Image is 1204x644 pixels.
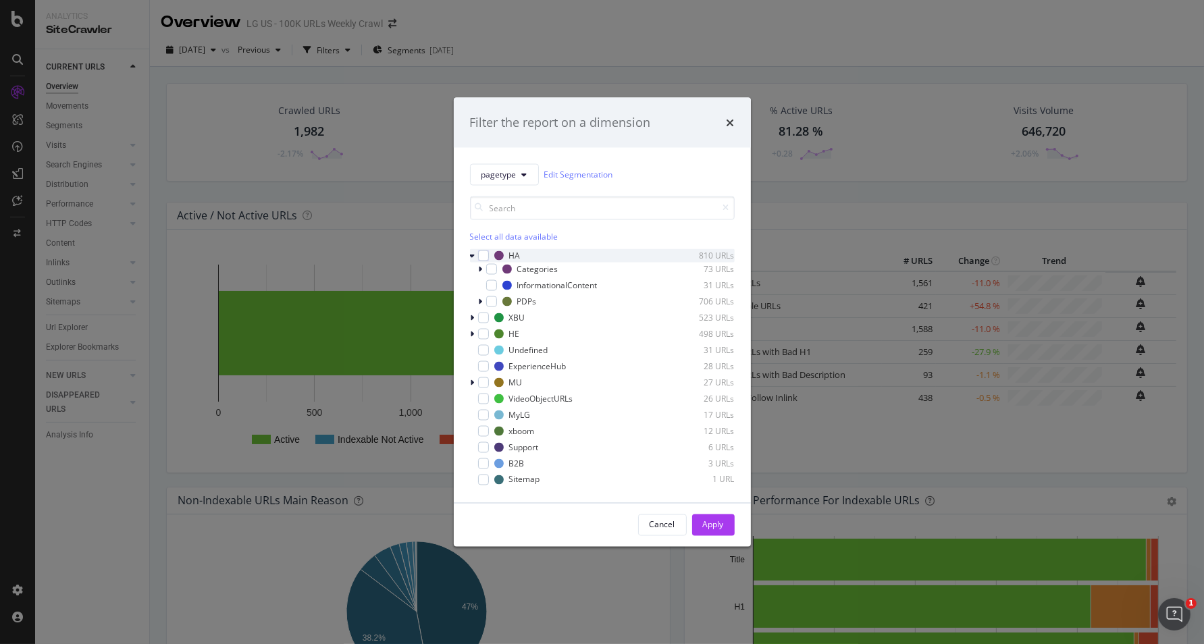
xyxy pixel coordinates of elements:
[454,98,751,547] div: modal
[517,296,537,307] div: PDPs
[669,328,735,340] div: 498 URLs
[1186,598,1197,609] span: 1
[509,393,573,404] div: VideoObjectURLs
[470,163,539,185] button: pagetype
[669,441,735,453] div: 6 URLs
[669,344,735,356] div: 31 URLs
[509,360,567,372] div: ExperienceHub
[509,409,531,421] div: MyLG
[509,425,535,437] div: xboom
[509,458,525,469] div: B2B
[669,250,735,261] div: 810 URLs
[509,328,520,340] div: HE
[509,441,539,453] div: Support
[669,425,735,437] div: 12 URLs
[669,474,735,485] div: 1 URL
[509,312,525,323] div: XBU
[669,360,735,372] div: 28 URLs
[470,114,651,132] div: Filter the report on a dimension
[544,167,613,182] a: Edit Segmentation
[638,514,687,535] button: Cancel
[669,377,735,388] div: 27 URLs
[470,230,735,242] div: Select all data available
[1158,598,1190,630] iframe: Intercom live chat
[703,519,724,531] div: Apply
[650,519,675,531] div: Cancel
[509,377,523,388] div: MU
[517,263,558,275] div: Categories
[692,514,735,535] button: Apply
[509,250,521,261] div: HA
[669,393,735,404] div: 26 URLs
[669,296,735,307] div: 706 URLs
[470,196,735,219] input: Search
[669,458,735,469] div: 3 URLs
[509,474,540,485] div: Sitemap
[727,114,735,132] div: times
[669,409,735,421] div: 17 URLs
[669,279,735,291] div: 31 URLs
[481,169,517,180] span: pagetype
[517,279,598,291] div: InformationalContent
[509,344,548,356] div: Undefined
[669,312,735,323] div: 523 URLs
[669,263,735,275] div: 73 URLs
